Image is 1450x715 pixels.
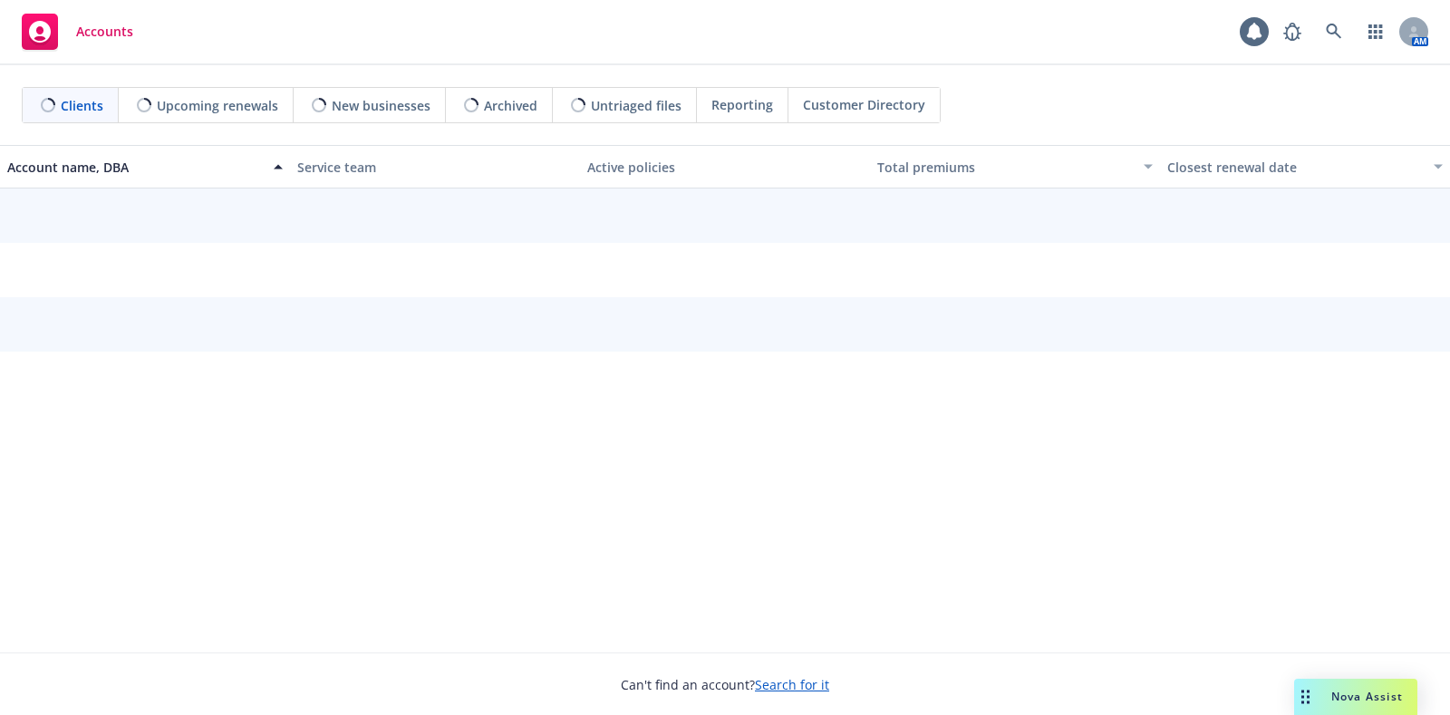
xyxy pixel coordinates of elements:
[803,95,925,114] span: Customer Directory
[1294,679,1417,715] button: Nova Assist
[157,96,278,115] span: Upcoming renewals
[297,158,573,177] div: Service team
[290,145,580,188] button: Service team
[7,158,263,177] div: Account name, DBA
[332,96,430,115] span: New businesses
[591,96,681,115] span: Untriaged files
[1167,158,1423,177] div: Closest renewal date
[61,96,103,115] span: Clients
[484,96,537,115] span: Archived
[587,158,863,177] div: Active policies
[76,24,133,39] span: Accounts
[1160,145,1450,188] button: Closest renewal date
[1331,689,1403,704] span: Nova Assist
[877,158,1133,177] div: Total premiums
[755,676,829,693] a: Search for it
[14,6,140,57] a: Accounts
[621,675,829,694] span: Can't find an account?
[580,145,870,188] button: Active policies
[1294,679,1317,715] div: Drag to move
[1274,14,1310,50] a: Report a Bug
[1316,14,1352,50] a: Search
[870,145,1160,188] button: Total premiums
[1358,14,1394,50] a: Switch app
[711,95,773,114] span: Reporting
